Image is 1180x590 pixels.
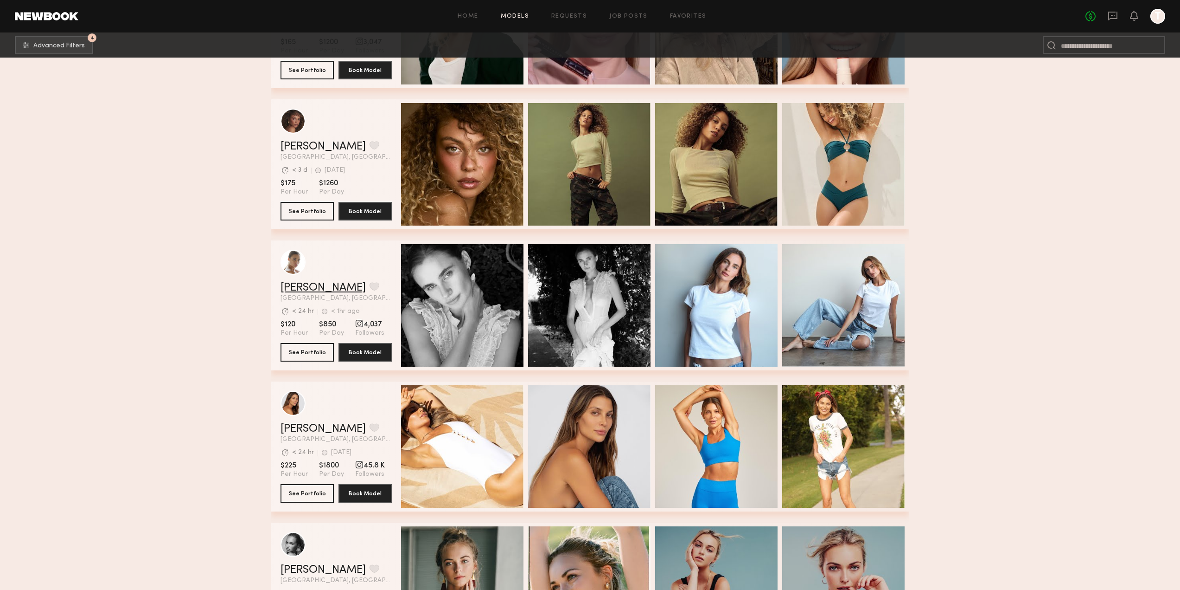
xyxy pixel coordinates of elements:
[338,343,392,362] button: Book Model
[292,167,307,174] div: < 3 d
[355,320,384,329] span: 4,037
[325,167,345,174] div: [DATE]
[15,36,93,54] button: 4Advanced Filters
[1150,9,1165,24] a: T
[281,61,334,79] button: See Portfolio
[458,13,478,19] a: Home
[281,423,366,434] a: [PERSON_NAME]
[355,329,384,337] span: Followers
[319,329,344,337] span: Per Day
[281,179,308,188] span: $175
[338,202,392,220] button: Book Model
[338,484,392,503] button: Book Model
[281,202,334,220] button: See Portfolio
[292,449,314,456] div: < 24 hr
[281,295,392,302] span: [GEOGRAPHIC_DATA], [GEOGRAPHIC_DATA]
[319,461,344,470] span: $1800
[281,329,308,337] span: Per Hour
[551,13,587,19] a: Requests
[281,188,308,196] span: Per Hour
[319,470,344,479] span: Per Day
[292,308,314,315] div: < 24 hr
[281,320,308,329] span: $120
[281,141,366,152] a: [PERSON_NAME]
[501,13,529,19] a: Models
[281,577,392,584] span: [GEOGRAPHIC_DATA], [GEOGRAPHIC_DATA]
[331,449,351,456] div: [DATE]
[338,61,392,79] button: Book Model
[281,154,392,161] span: [GEOGRAPHIC_DATA], [GEOGRAPHIC_DATA]
[281,470,308,479] span: Per Hour
[281,282,366,293] a: [PERSON_NAME]
[281,484,334,503] button: See Portfolio
[670,13,707,19] a: Favorites
[281,343,334,362] button: See Portfolio
[331,308,360,315] div: < 1hr ago
[281,436,392,443] span: [GEOGRAPHIC_DATA], [GEOGRAPHIC_DATA]
[355,470,385,479] span: Followers
[355,461,385,470] span: 45.8 K
[90,36,94,40] span: 4
[33,43,85,49] span: Advanced Filters
[319,188,344,196] span: Per Day
[319,179,344,188] span: $1260
[609,13,648,19] a: Job Posts
[281,461,308,470] span: $225
[319,320,344,329] span: $850
[281,564,366,576] a: [PERSON_NAME]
